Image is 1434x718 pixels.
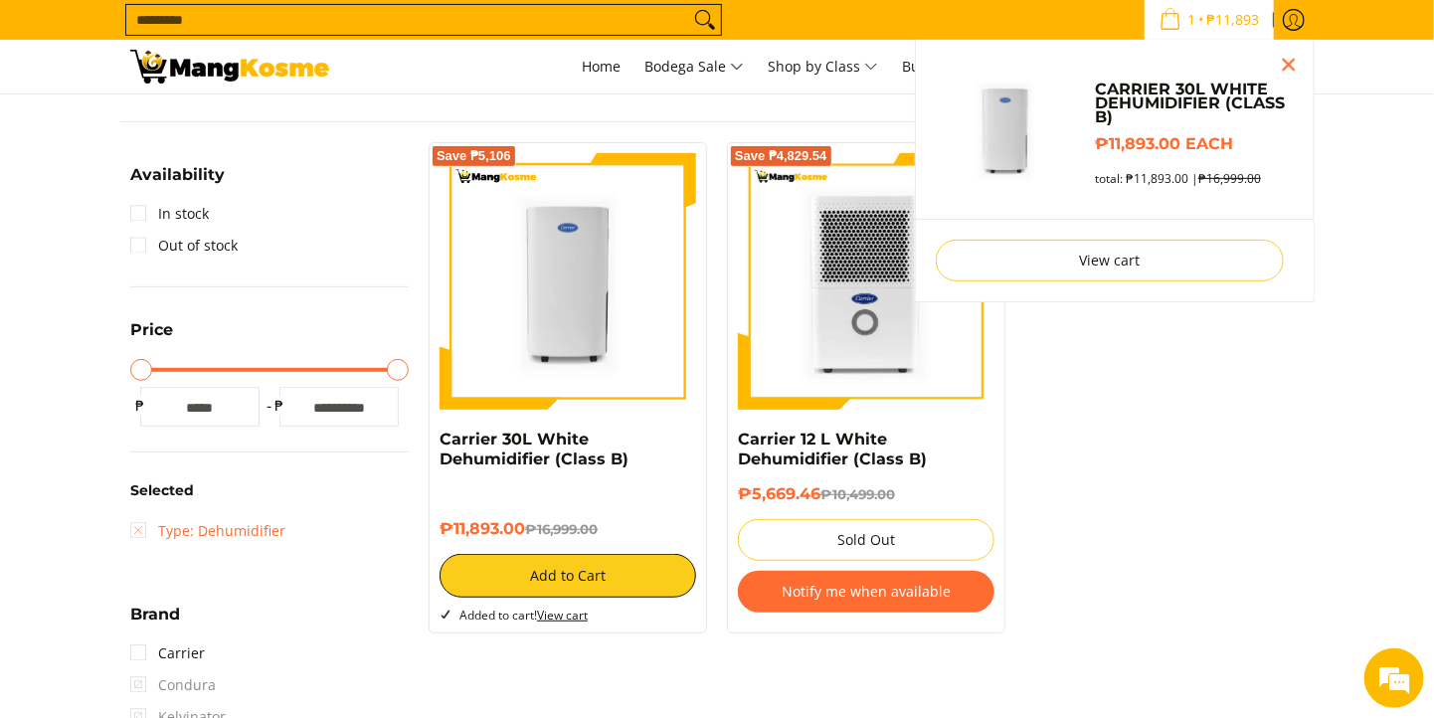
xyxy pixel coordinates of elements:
[130,396,150,416] span: ₱
[459,607,588,624] span: Added to cart!
[936,60,1075,199] img: Default Title Carrier 30L White Dehumidifier (Class B)
[634,40,754,93] a: Bodega Sale
[644,55,744,80] span: Bodega Sale
[1184,13,1198,27] span: 1
[130,637,205,669] a: Carrier
[1095,171,1261,186] span: total: ₱11,893.00 |
[738,571,994,613] button: Notify me when available
[915,40,1315,302] ul: Sub Menu
[130,230,238,262] a: Out of stock
[440,519,696,539] h6: ₱11,893.00
[1274,50,1304,80] button: Close pop up
[349,40,1304,93] nav: Main Menu
[326,10,374,58] div: Minimize live chat window
[572,40,630,93] a: Home
[1154,9,1265,31] span: •
[738,484,994,504] h6: ₱5,669.46
[936,240,1284,281] a: View cart
[768,55,878,80] span: Shop by Class
[892,40,989,93] a: Bulk Center
[115,226,274,427] span: We're online!
[130,50,329,84] img: Class B Class B | Mang Kosme
[1095,134,1294,154] h6: ₱11,893.00 each
[10,494,379,564] textarea: Type your message and hit 'Enter'
[738,519,994,561] button: Sold Out
[1203,13,1262,27] span: ₱11,893
[440,554,696,598] button: Add to Cart
[130,482,409,500] h6: Selected
[902,57,980,76] span: Bulk Center
[130,322,173,338] span: Price
[130,198,209,230] a: In stock
[269,396,289,416] span: ₱
[820,486,895,502] del: ₱10,499.00
[735,150,827,162] span: Save ₱4,829.54
[130,669,216,701] span: Condura
[738,153,994,410] img: Carrier 12 L White Dehumidifier (Class B)
[130,515,285,547] a: Type: Dehumidifier
[103,111,334,137] div: Chat with us now
[130,167,225,183] span: Availability
[130,167,225,198] summary: Open
[537,607,588,624] a: View cart
[130,607,180,637] summary: Open
[758,40,888,93] a: Shop by Class
[130,322,173,353] summary: Open
[1095,83,1294,124] a: Carrier 30L White Dehumidifier (Class B)
[437,150,511,162] span: Save ₱5,106
[130,607,180,623] span: Brand
[738,430,927,468] a: Carrier 12 L White Dehumidifier (Class B)
[525,521,598,537] del: ₱16,999.00
[689,5,721,35] button: Search
[582,57,621,76] span: Home
[440,430,628,468] a: Carrier 30L White Dehumidifier (Class B)
[440,153,696,410] img: Carrier 30L White Dehumidifier (Class B)
[1198,170,1261,187] s: ₱16,999.00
